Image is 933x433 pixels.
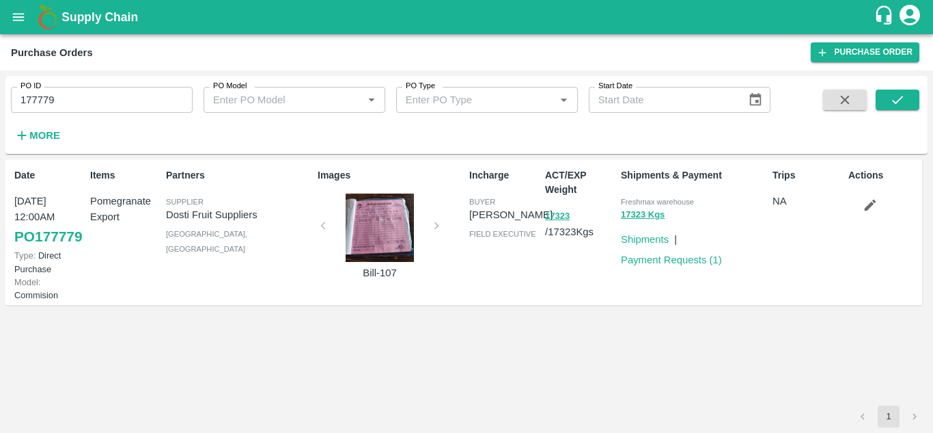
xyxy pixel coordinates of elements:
[61,8,874,27] a: Supply Chain
[848,168,919,183] p: Actions
[213,81,247,92] label: PO Model
[166,207,312,222] p: Dosti Fruit Suppliers
[208,91,341,109] input: Enter PO Model
[850,406,928,428] nav: pagination navigation
[406,81,435,92] label: PO Type
[14,224,82,249] a: PO177779
[11,124,64,147] button: More
[772,168,843,183] p: Trips
[598,81,632,92] label: Start Date
[14,277,40,287] span: Model:
[469,207,553,222] p: [PERSON_NAME]
[545,168,615,197] p: ACT/EXP Weight
[34,3,61,31] img: logo
[589,87,738,113] input: Start Date
[669,226,677,247] div: |
[329,265,431,280] p: Bill-107
[811,42,919,62] a: Purchase Order
[14,250,36,261] span: Type:
[166,168,312,183] p: Partners
[90,194,161,224] p: Pomegranate Export
[621,198,694,206] span: Freshmax warehouse
[897,3,922,31] div: account of current user
[166,198,204,206] span: Supplier
[621,168,767,183] p: Shipments & Payment
[469,168,540,183] p: Incharge
[621,254,722,265] a: Payment Requests (1)
[61,10,138,24] b: Supply Chain
[14,249,85,275] p: Direct Purchase
[400,91,533,109] input: Enter PO Type
[469,198,495,206] span: buyer
[14,276,85,302] p: Commision
[555,91,572,109] button: Open
[20,81,41,92] label: PO ID
[621,234,669,245] a: Shipments
[363,91,380,109] button: Open
[11,87,193,113] input: Enter PO ID
[772,194,843,209] p: NA
[469,230,536,238] span: field executive
[318,168,464,183] p: Images
[545,208,615,239] p: / 17323 Kgs
[545,209,570,224] button: 17323
[29,130,60,141] strong: More
[878,406,900,428] button: page 1
[621,207,665,223] button: 17323 Kgs
[3,1,34,33] button: open drawer
[90,168,161,183] p: Items
[14,194,85,224] p: [DATE] 12:00AM
[742,87,768,113] button: Choose date
[14,168,85,183] p: Date
[11,44,93,62] div: Purchase Orders
[874,5,897,29] div: customer-support
[166,230,247,253] span: [GEOGRAPHIC_DATA] , [GEOGRAPHIC_DATA]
